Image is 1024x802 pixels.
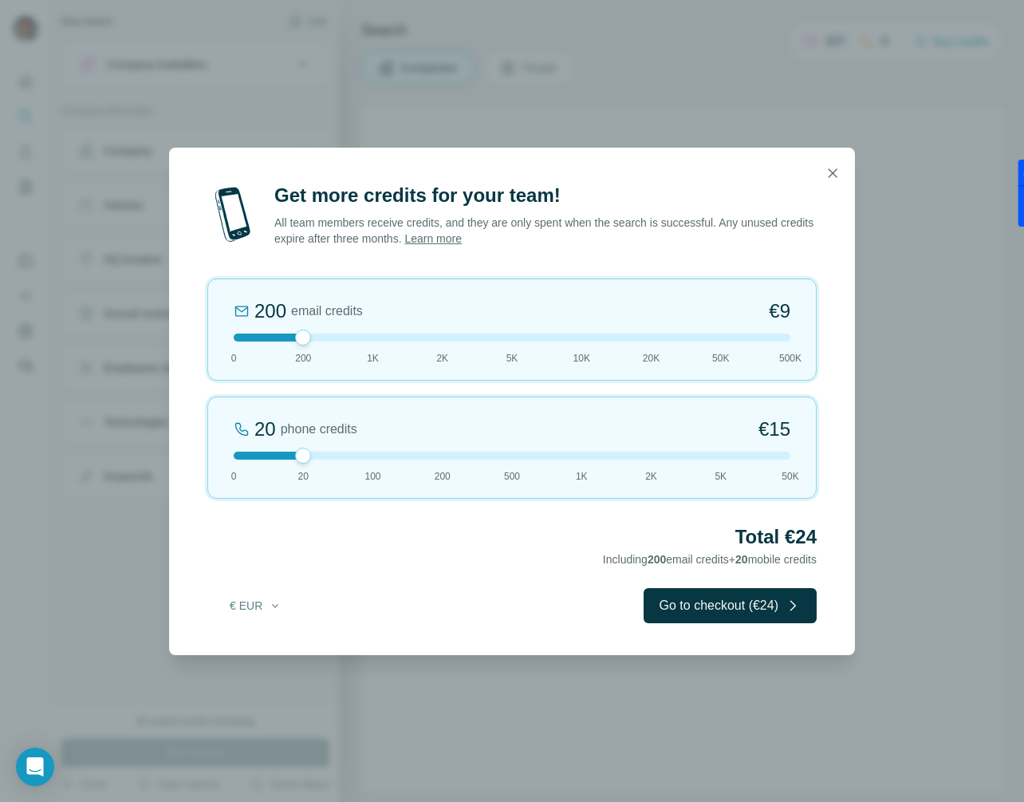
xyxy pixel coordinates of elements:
[643,351,660,365] span: 20K
[404,232,462,245] a: Learn more
[281,420,357,439] span: phone credits
[603,553,817,566] span: Including email credits + mobile credits
[435,469,451,484] span: 200
[254,417,276,442] div: 20
[436,351,448,365] span: 2K
[645,469,657,484] span: 2K
[295,351,311,365] span: 200
[576,469,588,484] span: 1K
[254,298,286,324] div: 200
[219,591,293,620] button: € EUR
[16,748,54,786] div: Open Intercom Messenger
[231,469,237,484] span: 0
[207,183,258,247] img: mobile-phone
[291,302,363,321] span: email credits
[648,553,666,566] span: 200
[274,215,817,247] p: All team members receive credits, and they are only spent when the search is successful. Any unus...
[573,351,590,365] span: 10K
[231,351,237,365] span: 0
[504,469,520,484] span: 500
[758,417,790,442] span: €15
[506,351,518,365] span: 5K
[769,298,790,324] span: €9
[207,524,817,550] h2: Total €24
[715,469,727,484] span: 5K
[782,469,798,484] span: 50K
[644,588,817,623] button: Go to checkout (€24)
[364,469,380,484] span: 100
[735,553,748,566] span: 20
[298,469,309,484] span: 20
[712,351,729,365] span: 50K
[779,351,801,365] span: 500K
[367,351,379,365] span: 1K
